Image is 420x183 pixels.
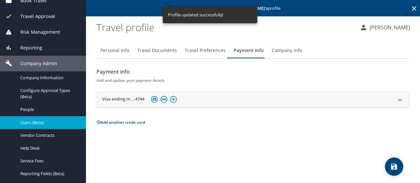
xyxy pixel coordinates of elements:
p: Editing profile [88,6,418,10]
span: Configure Approval Types (Beta) [20,87,78,100]
span: Personal Info [100,46,129,55]
button: save [385,157,403,176]
button: [PERSON_NAME] [357,22,413,33]
span: Travel Preferences [185,46,226,55]
h1: Travel profile [96,17,354,37]
img: car [151,96,158,103]
span: Users (Beta) [20,119,78,126]
span: Vendor Contracts [20,132,78,138]
div: Profile updated successfully! [168,9,223,21]
div: Visa ending in ...4744 [97,92,409,108]
p: [PERSON_NAME] [367,24,410,31]
h2: Payment info [96,66,409,77]
button: Add another credit card [96,119,145,125]
span: People [20,106,78,113]
img: hotel [160,96,167,103]
span: Reporting Fields (Beta) [20,171,78,177]
span: Company Admin [12,60,57,67]
span: Service Fees [20,158,78,164]
span: Reporting [12,44,42,51]
div: Profile [96,43,409,58]
span: Payment Info [234,46,264,55]
span: Risk Management [12,28,60,36]
span: Travel Documents [137,46,177,55]
img: plane [170,96,177,103]
span: Company Information [20,75,78,81]
span: Company Info [272,46,302,55]
h2: Visa ending in ...4744 [102,96,144,104]
span: Help Desk [20,145,78,151]
span: Travel Approval [12,13,55,20]
h6: Add and update your payment details [96,77,409,84]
